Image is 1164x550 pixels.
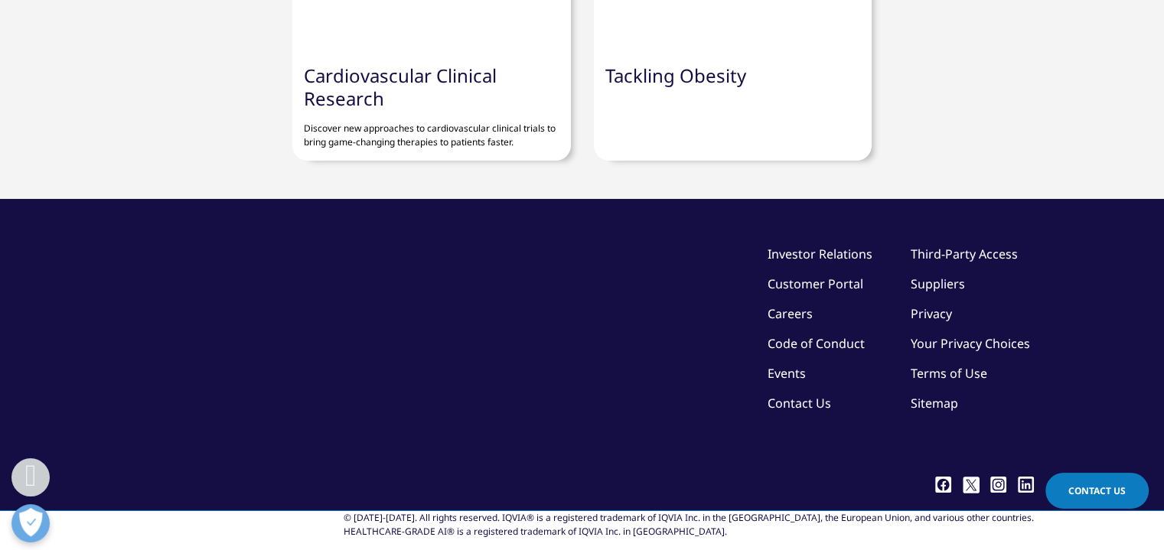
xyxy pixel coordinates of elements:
[911,275,965,292] a: Suppliers
[344,511,1034,539] div: © [DATE]-[DATE]. All rights reserved. IQVIA® is a registered trademark of IQVIA Inc. in the [GEOG...
[911,365,987,382] a: Terms of Use
[911,335,1034,352] a: Your Privacy Choices
[768,275,863,292] a: Customer Portal
[1045,473,1149,509] a: Contact Us
[768,305,813,322] a: Careers
[304,63,497,111] a: Cardiovascular Clinical Research
[768,365,806,382] a: Events
[911,395,958,412] a: Sitemap
[911,246,1018,262] a: Third-Party Access
[11,504,50,542] button: Open Preferences
[911,305,952,322] a: Privacy
[605,63,746,88] a: Tackling Obesity
[768,395,831,412] a: Contact Us
[304,110,559,149] p: Discover new approaches to cardiovascular clinical trials to bring game-changing therapies to pat...
[768,246,872,262] a: Investor Relations
[1068,484,1126,497] span: Contact Us
[768,335,865,352] a: Code of Conduct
